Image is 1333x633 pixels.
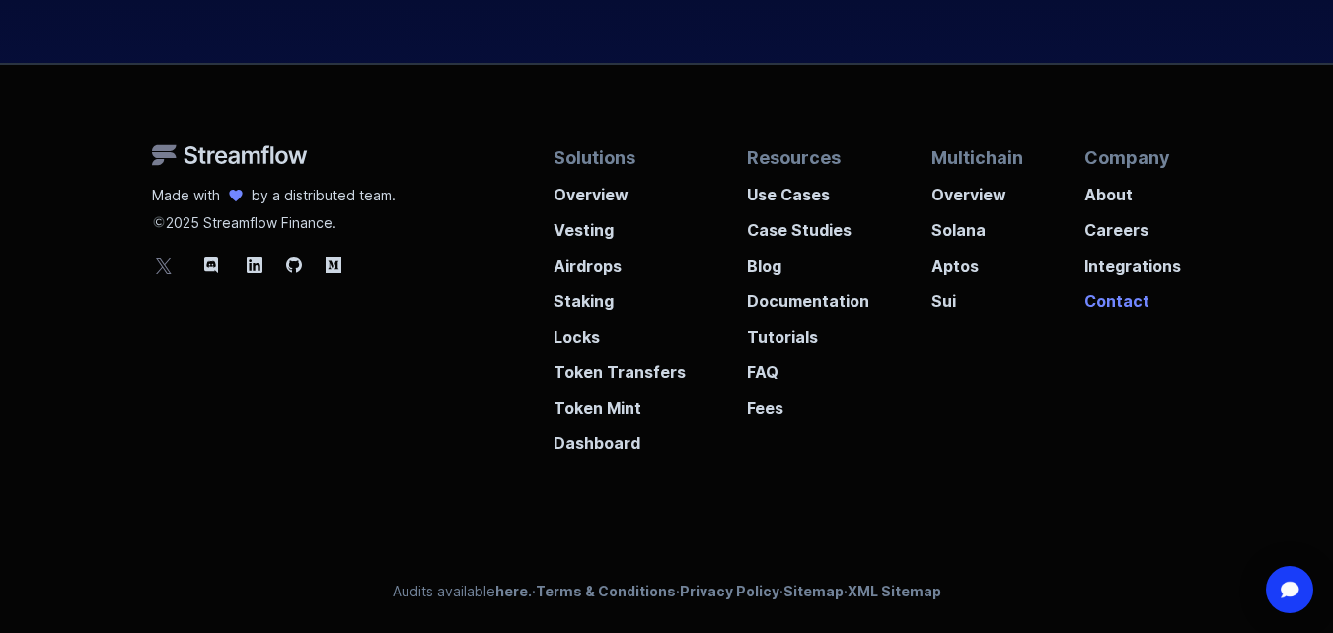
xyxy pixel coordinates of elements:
[747,242,869,277] a: Blog
[931,242,1023,277] a: Aptos
[1084,206,1181,242] a: Careers
[554,313,686,349] a: Locks
[152,144,308,166] img: Streamflow Logo
[152,186,220,205] p: Made with
[1266,566,1313,613] div: Open Intercom Messenger
[931,277,1023,313] a: Sui
[747,206,869,242] a: Case Studies
[393,582,941,601] p: Audits available · · · ·
[495,583,532,599] a: here.
[252,186,396,205] p: by a distributed team.
[554,349,686,384] a: Token Transfers
[554,277,686,313] a: Staking
[554,171,686,206] a: Overview
[536,583,676,599] a: Terms & Conditions
[680,583,779,599] a: Privacy Policy
[747,277,869,313] a: Documentation
[554,242,686,277] a: Airdrops
[783,583,844,599] a: Sitemap
[554,384,686,420] a: Token Mint
[1084,242,1181,277] a: Integrations
[747,144,869,171] p: Resources
[747,349,869,384] a: FAQ
[931,144,1023,171] p: Multichain
[152,205,396,233] p: 2025 Streamflow Finance.
[931,171,1023,206] a: Overview
[848,583,941,599] a: XML Sitemap
[554,144,686,171] p: Solutions
[554,420,686,455] a: Dashboard
[1084,144,1181,171] p: Company
[1084,171,1181,206] a: About
[747,171,869,206] a: Use Cases
[554,206,686,242] a: Vesting
[747,384,869,420] a: Fees
[747,313,869,349] a: Tutorials
[931,206,1023,242] a: Solana
[1084,277,1181,313] a: Contact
